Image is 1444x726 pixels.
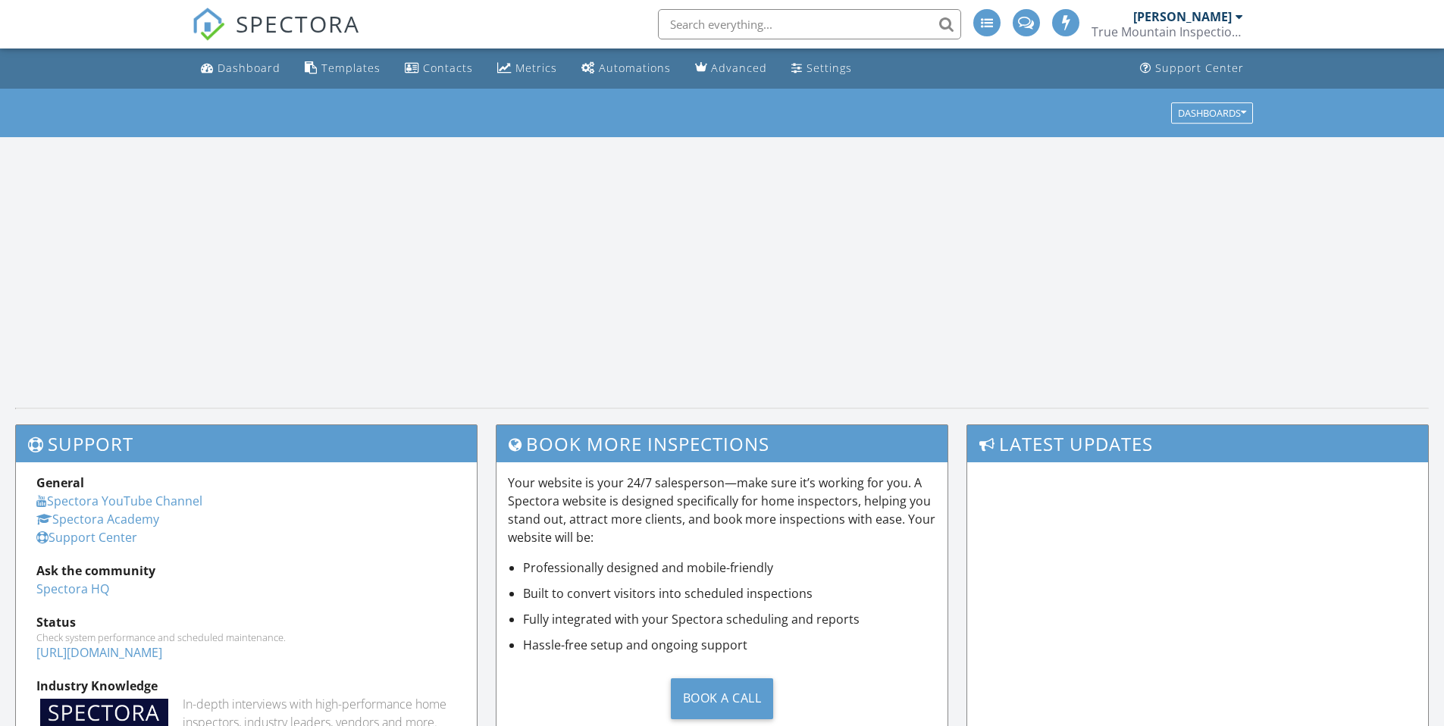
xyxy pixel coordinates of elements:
[1092,24,1243,39] div: True Mountain Inspections
[321,61,381,75] div: Templates
[1171,102,1253,124] button: Dashboards
[36,613,456,631] div: Status
[36,677,456,695] div: Industry Knowledge
[1134,55,1250,83] a: Support Center
[423,61,473,75] div: Contacts
[599,61,671,75] div: Automations
[36,644,162,661] a: [URL][DOMAIN_NAME]
[36,580,109,597] a: Spectora HQ
[236,8,360,39] span: SPECTORA
[36,529,137,546] a: Support Center
[36,474,84,491] strong: General
[523,610,937,628] li: Fully integrated with your Spectora scheduling and reports
[16,425,477,462] h3: Support
[807,61,852,75] div: Settings
[36,511,159,527] a: Spectora Academy
[36,631,456,643] div: Check system performance and scheduled maintenance.
[689,55,773,83] a: Advanced
[523,584,937,602] li: Built to convert visitors into scheduled inspections
[515,61,557,75] div: Metrics
[399,55,479,83] a: Contacts
[508,474,937,546] p: Your website is your 24/7 salesperson—make sure it’s working for you. A Spectora website is desig...
[491,55,563,83] a: Metrics
[36,493,202,509] a: Spectora YouTube Channel
[575,55,677,83] a: Automations (Advanced)
[658,9,961,39] input: Search everything...
[1155,61,1244,75] div: Support Center
[218,61,280,75] div: Dashboard
[711,61,767,75] div: Advanced
[195,55,287,83] a: Dashboard
[192,20,360,52] a: SPECTORA
[299,55,387,83] a: Templates
[523,559,937,577] li: Professionally designed and mobile-friendly
[967,425,1428,462] h3: Latest Updates
[523,636,937,654] li: Hassle-free setup and ongoing support
[671,678,774,719] div: Book a Call
[785,55,858,83] a: Settings
[1178,108,1246,118] div: Dashboards
[1133,9,1232,24] div: [PERSON_NAME]
[192,8,225,41] img: The Best Home Inspection Software - Spectora
[496,425,948,462] h3: Book More Inspections
[36,562,456,580] div: Ask the community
